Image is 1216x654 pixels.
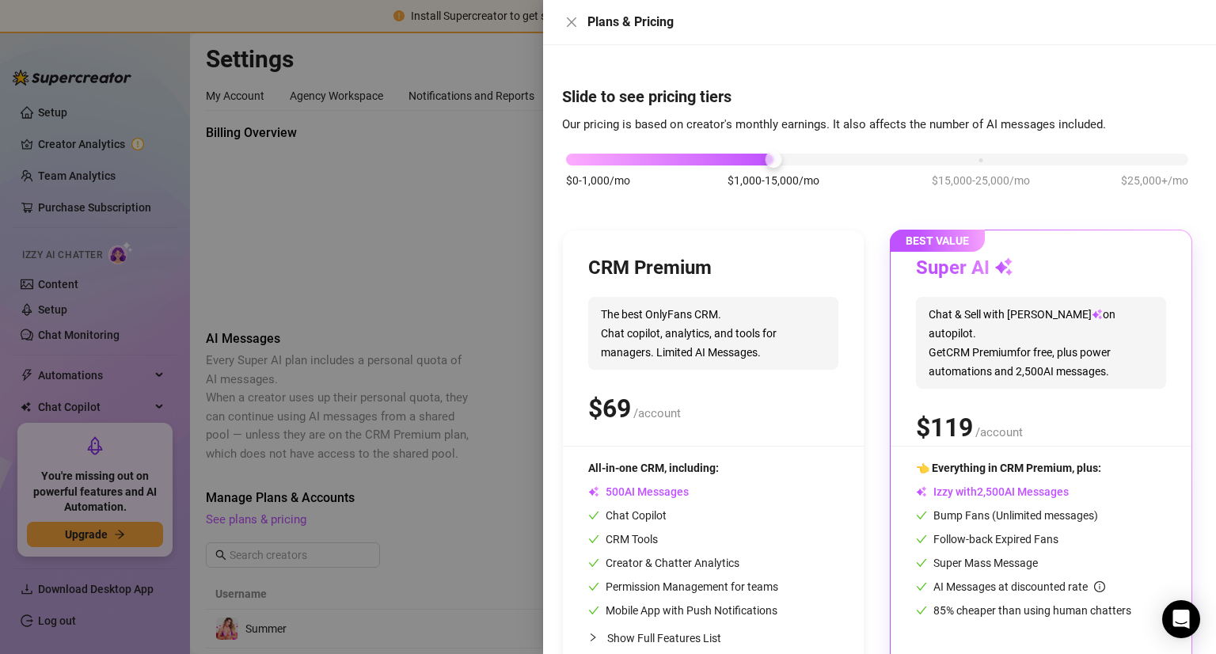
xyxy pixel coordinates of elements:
span: AI Messages at discounted rate [933,580,1105,593]
h4: Slide to see pricing tiers [562,86,1197,108]
span: $ [916,413,973,443]
span: /account [633,406,681,420]
span: check [588,510,599,521]
span: AI Messages [588,485,689,498]
span: check [588,557,599,568]
h3: Super AI [916,256,1013,281]
span: check [916,557,927,568]
span: info-circle [1094,581,1105,592]
span: Bump Fans (Unlimited messages) [916,509,1098,522]
span: check [916,534,927,545]
span: check [916,605,927,616]
span: Our pricing is based on creator's monthly earnings. It also affects the number of AI messages inc... [562,117,1106,131]
button: Close [562,13,581,32]
span: check [588,534,599,545]
span: Izzy with AI Messages [916,485,1069,498]
span: 👈 Everything in CRM Premium, plus: [916,462,1101,474]
span: $1,000-15,000/mo [728,172,819,189]
span: BEST VALUE [890,230,985,252]
span: $15,000-25,000/mo [932,172,1030,189]
span: The best OnlyFans CRM. Chat copilot, analytics, and tools for managers. Limited AI Messages. [588,297,838,370]
span: Chat Copilot [588,509,667,522]
span: $ [588,394,631,424]
h3: CRM Premium [588,256,712,281]
span: Mobile App with Push Notifications [588,604,777,617]
span: Super Mass Message [916,557,1038,569]
span: check [916,581,927,592]
div: Open Intercom Messenger [1162,600,1200,638]
span: Follow-back Expired Fans [916,533,1058,546]
span: $25,000+/mo [1121,172,1188,189]
span: 85% cheaper than using human chatters [916,604,1131,617]
span: All-in-one CRM, including: [588,462,719,474]
span: close [565,16,578,29]
span: check [916,510,927,521]
span: /account [975,425,1023,439]
span: collapsed [588,633,598,642]
div: Plans & Pricing [587,13,1197,32]
span: check [588,581,599,592]
span: Permission Management for teams [588,580,778,593]
span: $0-1,000/mo [566,172,630,189]
span: Chat & Sell with [PERSON_NAME] on autopilot. Get CRM Premium for free, plus power automations and... [916,297,1166,389]
span: Creator & Chatter Analytics [588,557,739,569]
span: check [588,605,599,616]
span: CRM Tools [588,533,658,546]
span: Show Full Features List [607,632,721,644]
